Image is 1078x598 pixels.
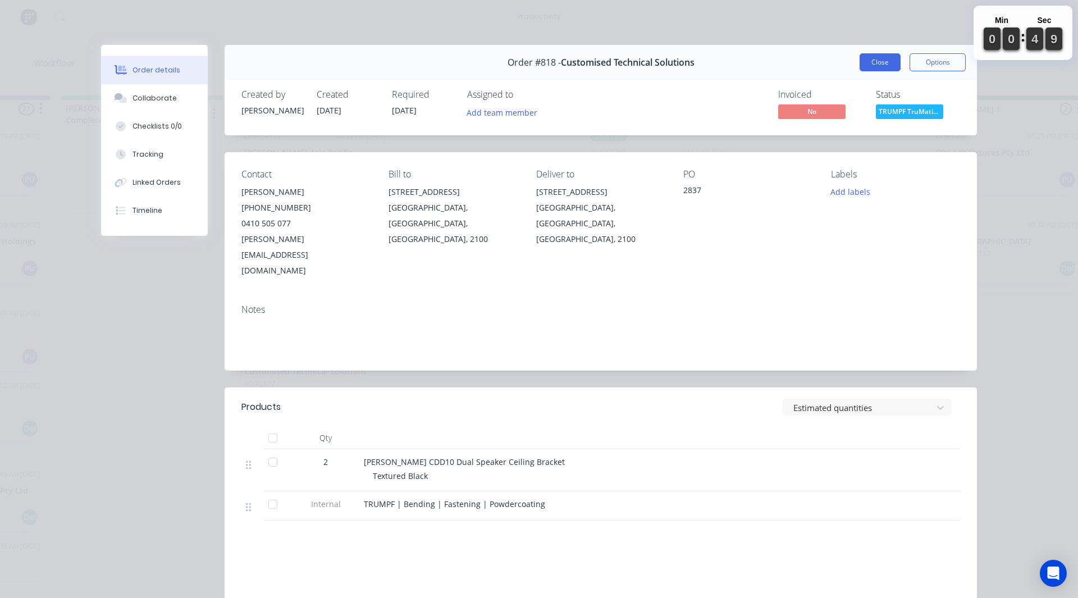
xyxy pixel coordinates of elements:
span: No [778,104,846,118]
div: [PHONE_NUMBER] [241,200,371,216]
div: [STREET_ADDRESS][GEOGRAPHIC_DATA], [GEOGRAPHIC_DATA], [GEOGRAPHIC_DATA], 2100 [536,184,665,247]
div: Timeline [133,206,162,216]
div: Status [876,89,960,100]
div: PO [683,169,812,180]
div: Required [392,89,454,100]
span: 2 [323,456,328,468]
div: [GEOGRAPHIC_DATA], [GEOGRAPHIC_DATA], [GEOGRAPHIC_DATA], 2100 [536,200,665,247]
div: Bill to [389,169,518,180]
div: Deliver to [536,169,665,180]
span: Customised Technical Solutions [561,57,695,68]
div: [STREET_ADDRESS] [389,184,518,200]
div: Checklists 0/0 [133,121,182,131]
div: Linked Orders [133,177,181,188]
button: Add labels [824,184,876,199]
div: 2837 [683,184,812,200]
button: Add team member [461,104,543,120]
button: Close [860,53,901,71]
span: TRUMPF | Bending | Fastening | Powdercoating [364,499,545,509]
span: [DATE] [317,105,341,116]
button: Add team member [467,104,543,120]
div: [STREET_ADDRESS][GEOGRAPHIC_DATA], [GEOGRAPHIC_DATA], [GEOGRAPHIC_DATA], 2100 [389,184,518,247]
div: Products [241,400,281,414]
div: Created [317,89,378,100]
div: 0410 505 077 [241,216,371,231]
div: Notes [241,304,960,315]
div: [PERSON_NAME][PHONE_NUMBER]0410 505 077[PERSON_NAME][EMAIL_ADDRESS][DOMAIN_NAME] [241,184,371,279]
div: [STREET_ADDRESS] [536,184,665,200]
div: [PERSON_NAME] [241,184,371,200]
span: [PERSON_NAME] CDD10 Dual Speaker Ceiling Bracket [364,457,565,467]
div: Order details [133,65,180,75]
div: [GEOGRAPHIC_DATA], [GEOGRAPHIC_DATA], [GEOGRAPHIC_DATA], 2100 [389,200,518,247]
div: Contact [241,169,371,180]
button: Checklists 0/0 [101,112,208,140]
div: Tracking [133,149,163,159]
div: Qty [292,427,359,449]
div: Assigned to [467,89,579,100]
button: Order details [101,56,208,84]
button: Collaborate [101,84,208,112]
div: Collaborate [133,93,177,103]
div: Invoiced [778,89,862,100]
div: Open Intercom Messenger [1040,560,1067,587]
div: Created by [241,89,303,100]
span: Textured Black [373,471,428,481]
button: Timeline [101,197,208,225]
span: Internal [296,498,355,510]
div: [PERSON_NAME][EMAIL_ADDRESS][DOMAIN_NAME] [241,231,371,279]
div: Labels [831,169,960,180]
div: [PERSON_NAME] [241,104,303,116]
span: TRUMPF TruMatic... [876,104,943,118]
button: TRUMPF TruMatic... [876,104,943,121]
button: Options [910,53,966,71]
button: Tracking [101,140,208,168]
span: [DATE] [392,105,417,116]
button: Linked Orders [101,168,208,197]
span: Order #818 - [508,57,561,68]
